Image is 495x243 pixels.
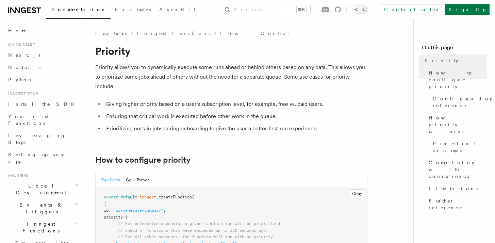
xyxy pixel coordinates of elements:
[433,95,495,109] span: Configuration reference
[5,98,80,110] a: Install the SDK
[5,42,35,48] span: Quick start
[104,112,367,121] li: Ensuring that critical work is executed before other work in the queue.
[429,185,478,192] span: Limitations
[104,124,367,133] li: Prioritizing certain jobs during onboarding to give the user a better first-run experience.
[429,114,487,135] span: How priority works
[445,4,490,15] a: Sign Up
[104,215,123,220] span: priority
[104,208,109,213] span: id
[8,52,40,58] span: Next.js
[104,99,367,109] li: Giving higher priority based on a user's subscription level, for example, free vs. paid users.
[8,27,27,34] span: Home
[159,7,195,12] span: AgentKit
[5,201,74,215] span: Events & Triggers
[5,221,73,234] span: Inngest Functions
[155,2,199,18] a: AgentKit
[380,4,442,15] a: Contact sales
[5,173,28,178] span: Features
[8,101,79,107] span: Install the SDK
[426,182,487,195] a: Limitations
[422,54,487,67] a: Priority
[426,157,487,182] a: Combining with concurrency
[95,155,191,165] a: How to configure priority
[5,129,80,148] a: Leveraging Steps
[5,110,80,129] a: Your first Functions
[137,30,211,37] a: Inngest Functions
[5,49,80,61] a: Next.js
[221,4,310,15] button: Search...⌘K
[220,30,290,37] a: Flow Control
[426,112,487,137] a: How priority works
[120,195,137,199] span: default
[5,61,80,74] a: Node.js
[104,195,118,199] span: export
[118,221,280,226] span: // For enterprise accounts, a given function run will be prioritized
[429,69,487,90] span: How to configure priority
[349,189,365,198] button: Copy
[95,45,367,57] h1: Priority
[115,7,151,12] span: Examples
[5,74,80,86] a: Python
[5,180,80,199] button: Local Development
[118,234,275,239] span: // For all other accounts, the function will run with no priority.
[297,6,306,13] kbd: ⌘K
[192,195,194,199] span: (
[430,137,487,157] a: Practical example
[433,140,487,154] span: Practical example
[46,2,111,19] a: Documentation
[126,173,131,187] button: Go
[50,7,106,12] span: Documentation
[8,77,33,82] span: Python
[8,114,49,126] span: Your first Functions
[352,5,368,14] button: Toggle dark mode
[430,93,487,112] a: Configuration reference
[5,182,74,196] span: Local Development
[422,44,487,54] h4: On this page
[8,133,66,145] span: Leveraging Steps
[426,195,487,214] a: Further reference
[5,91,38,97] span: Inngest tour
[8,65,40,70] span: Node.js
[113,208,163,213] span: "ai-generate-summary"
[101,173,120,187] button: TypeScript
[5,25,80,37] a: Home
[111,2,155,18] a: Examples
[137,173,150,187] button: Python
[109,208,111,213] span: :
[125,215,128,220] span: {
[104,201,106,206] span: {
[425,57,458,64] span: Priority
[118,228,268,233] span: // ahead of functions that were enqueued up to 120 seconds ago.
[429,159,487,180] span: Combining with concurrency
[426,67,487,93] a: How to configure priority
[5,218,80,237] button: Inngest Functions
[95,63,367,91] p: Priority allows you to dynamically execute some runs ahead or behind others based on any data. Th...
[139,195,156,199] span: inngest
[163,208,166,213] span: ,
[5,199,80,218] button: Events & Triggers
[95,30,127,37] span: Features
[429,197,487,211] span: Further reference
[123,215,125,220] span: :
[5,148,80,167] a: Setting up your app
[8,152,67,164] span: Setting up your app
[156,195,192,199] span: .createFunction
